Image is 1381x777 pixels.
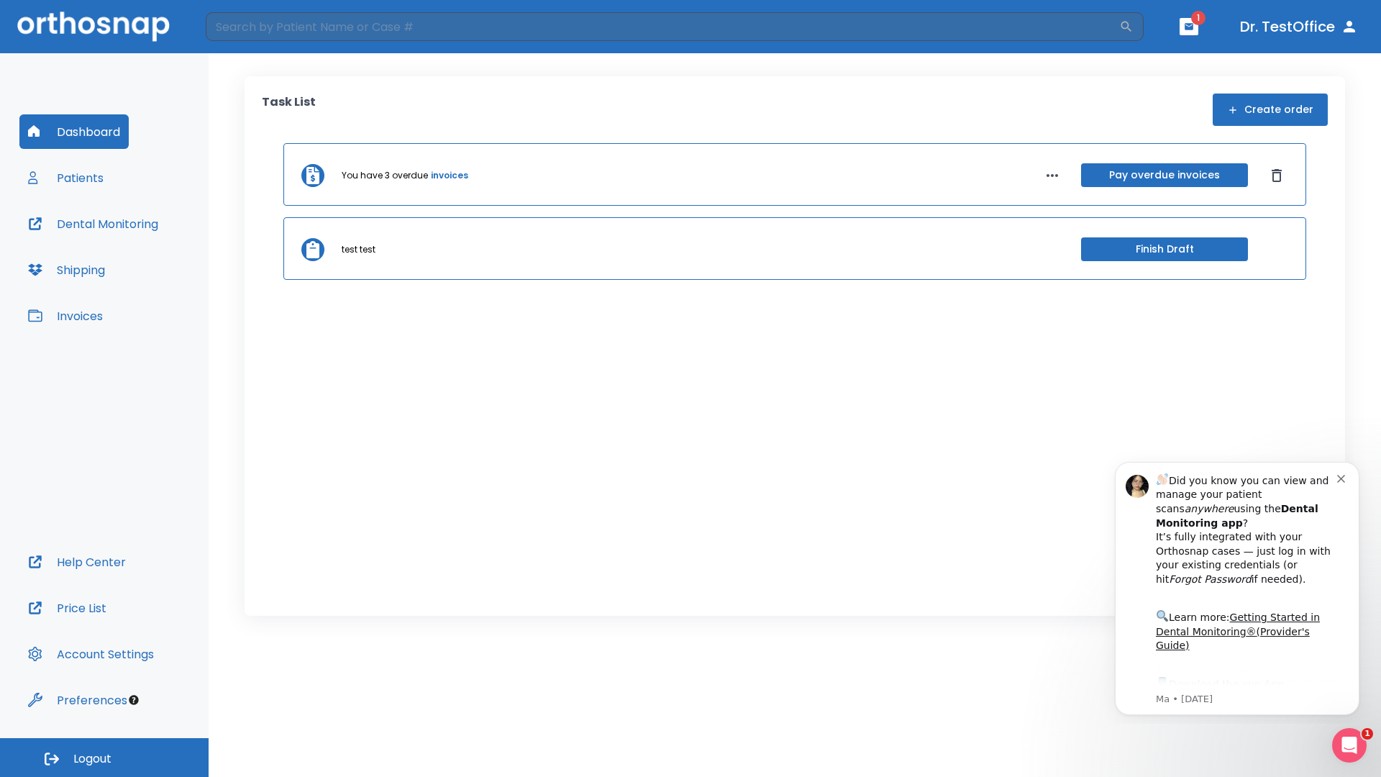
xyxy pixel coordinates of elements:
[1191,11,1205,25] span: 1
[342,169,428,182] p: You have 3 overdue
[19,545,135,579] button: Help Center
[206,12,1119,41] input: Search by Patient Name or Case #
[1362,728,1373,740] span: 1
[1332,728,1367,763] iframe: Intercom live chat
[73,751,111,767] span: Logout
[1081,163,1248,187] button: Pay overdue invoices
[17,12,170,41] img: Orthosnap
[244,22,255,34] button: Dismiss notification
[1234,14,1364,40] button: Dr. TestOffice
[19,160,112,195] button: Patients
[262,94,316,126] p: Task List
[1093,449,1381,724] iframe: Intercom notifications message
[431,169,468,182] a: invoices
[342,243,375,256] p: test test
[1213,94,1328,126] button: Create order
[19,299,111,333] button: Invoices
[127,694,140,706] div: Tooltip anchor
[19,114,129,149] button: Dashboard
[19,637,163,671] button: Account Settings
[19,683,136,717] button: Preferences
[63,244,244,257] p: Message from Ma, sent 5w ago
[19,206,167,241] button: Dental Monitoring
[19,591,115,625] button: Price List
[1081,237,1248,261] button: Finish Draft
[63,226,244,299] div: Download the app: | ​ Let us know if you need help getting started!
[1265,164,1288,187] button: Dismiss
[19,253,114,287] button: Shipping
[63,230,191,255] a: App Store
